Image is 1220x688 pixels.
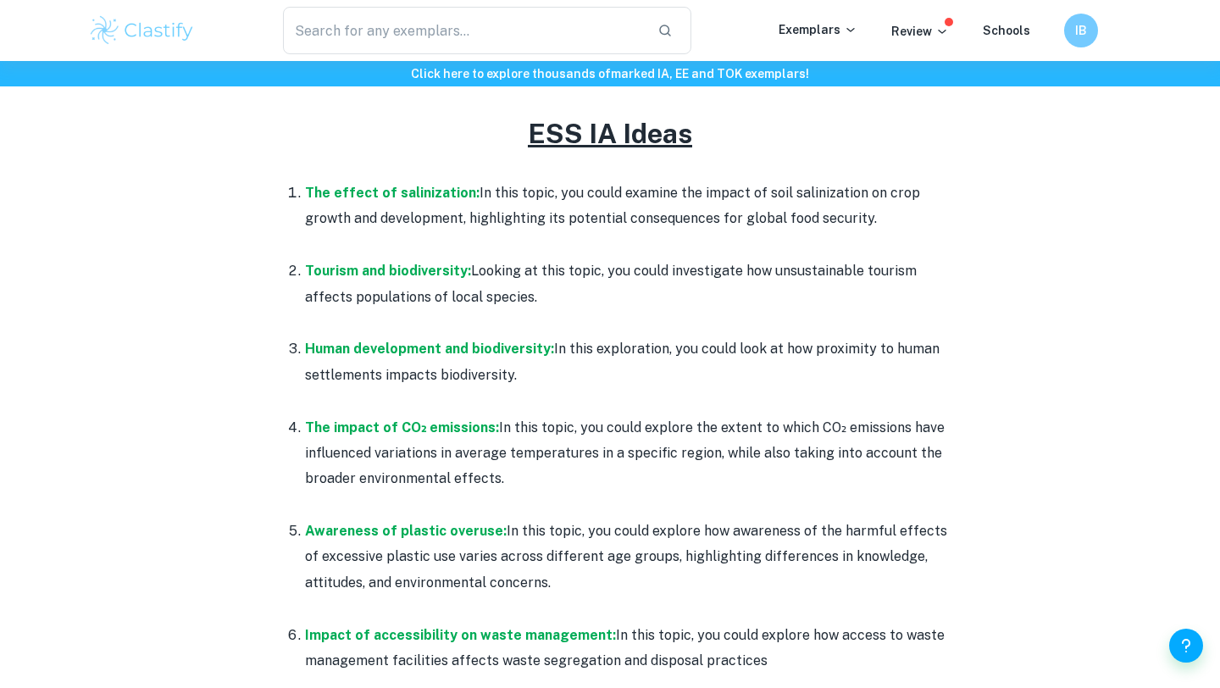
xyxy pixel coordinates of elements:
[283,7,644,54] input: Search for any exemplars...
[1064,14,1098,47] button: IB
[528,118,692,149] u: ESS IA Ideas
[779,20,857,39] p: Exemplars
[305,419,499,436] a: The impact of CO₂ emissions:
[305,627,616,643] a: Impact of accessibility on waste management:
[3,64,1217,83] h6: Click here to explore thousands of marked IA, EE and TOK exemplars !
[88,14,196,47] img: Clastify logo
[305,623,949,674] p: In this topic, you could explore how access to waste management facilities affects waste segregat...
[983,24,1030,37] a: Schools
[305,263,471,279] a: Tourism and biodiversity:
[305,336,949,388] p: In this exploration, you could look at how proximity to human settlements impacts biodiversity.
[305,180,949,232] p: In this topic, you could examine the impact of soil salinization on crop growth and development, ...
[1169,629,1203,663] button: Help and Feedback
[305,258,949,310] p: Looking at this topic, you could investigate how unsustainable tourism affects populations of loc...
[305,523,507,539] a: Awareness of plastic overuse:
[305,185,480,201] a: The effect of salinization:
[305,341,554,357] a: Human development and biodiversity:
[305,519,949,596] p: In this topic, you could explore how awareness of the harmful effects of excessive plastic use va...
[1072,21,1091,40] h6: IB
[305,415,949,492] p: In this topic, you could explore the extent to which CO₂ emissions have influenced variations in ...
[891,22,949,41] p: Review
